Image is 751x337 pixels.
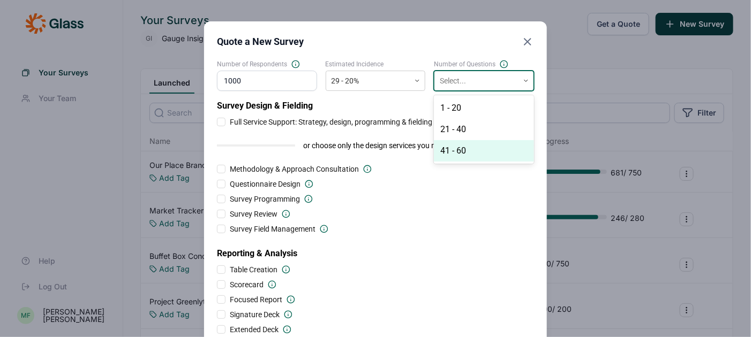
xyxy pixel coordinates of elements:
[521,34,534,49] button: Close
[230,194,300,204] span: Survey Programming
[230,117,432,127] span: Full Service Support: Strategy, design, programming & fielding
[230,164,359,174] span: Methodology & Approach Consultation
[230,209,277,219] span: Survey Review
[217,60,317,68] label: Number of Respondents
[230,309,280,320] span: Signature Deck
[230,224,316,234] span: Survey Field Management
[217,99,534,112] h2: Survey Design & Fielding
[230,294,282,305] span: Focused Report
[304,140,448,151] span: or choose only the design services you need
[230,179,301,189] span: Questionnaire Design
[217,34,304,49] h2: Quote a New Survey
[434,140,534,162] div: 41 - 60
[230,264,277,275] span: Table Creation
[230,324,279,335] span: Extended Deck
[434,119,534,140] div: 21 - 40
[217,239,534,260] h2: Reporting & Analysis
[434,97,534,119] div: 1 - 20
[326,60,426,68] label: Estimated Incidence
[434,60,534,68] label: Number of Questions
[230,279,264,290] span: Scorecard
